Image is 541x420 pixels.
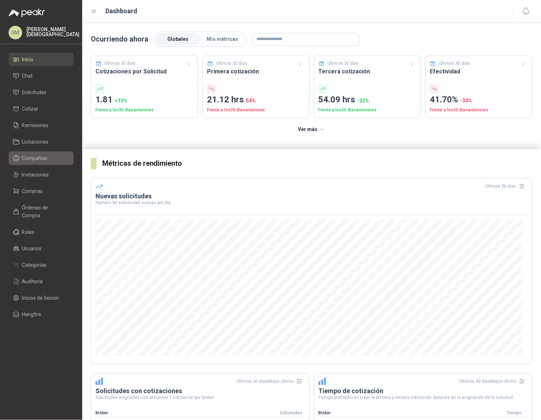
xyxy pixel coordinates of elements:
p: [PERSON_NAME] [DEMOGRAPHIC_DATA] [26,27,79,37]
span: Solicitudes [22,88,47,96]
p: Ocurriendo ahora [91,34,148,45]
h3: Primera cotización [207,67,305,76]
p: Últimos 30 días [328,60,359,67]
a: Inicios de Sesión [9,291,74,305]
h3: Solicitudes con cotizaciones [95,387,305,396]
span: Globales [168,36,189,42]
div: Broker [91,410,274,417]
a: Auditoria [9,275,74,288]
h3: Efectividad [430,67,528,76]
span: Inicios de Sesión [22,294,59,302]
a: Categorías [9,258,74,272]
span: Licitaciones [22,138,49,146]
div: SM [9,26,22,39]
span: Categorías [22,261,47,269]
a: Invitaciones [9,168,74,182]
a: Inicio [9,53,74,66]
div: Últimos 30 días | Mejor último [237,376,305,387]
button: Ver más [294,122,329,137]
span: 54 % [246,98,256,103]
span: Órdenes de Compra [22,204,67,219]
span: Compañías [22,154,48,162]
span: Hangfire [22,310,41,318]
a: Roles [9,225,74,239]
span: Inicio [22,55,34,63]
a: Remisiones [9,119,74,132]
span: Remisiones [22,121,49,129]
p: Últimos 30 días [216,60,247,67]
p: 41.70% [430,93,528,107]
h1: Dashboard [106,6,138,16]
span: Invitaciones [22,171,49,179]
p: Número de solicitudes nuevas por día [95,201,528,205]
a: Compras [9,184,74,198]
div: Solicitudes [274,410,309,417]
span: Usuarios [22,245,42,252]
span: + 12 % [115,98,127,103]
p: Tiempo promedio en crear la primera y tercera cotización después de la asignación de la solicitud. [319,396,528,400]
a: Cotizar [9,102,74,116]
p: Frente a los 30 días anteriores [319,107,417,114]
h3: Tiempo de cotización [319,387,528,396]
span: -22 % [358,98,369,103]
a: Órdenes de Compra [9,201,74,222]
div: Broker [314,410,497,417]
a: Chat [9,69,74,83]
div: Últimos 30 días [485,180,528,192]
p: Frente a los 30 días anteriores [95,107,193,114]
p: 1.81 [95,93,193,107]
a: Compañías [9,151,74,165]
div: Últimos 30 días | Mejor último [459,376,528,387]
p: Frente a los 30 días anteriores [430,107,528,114]
p: Últimos 30 días [105,60,136,67]
span: Mis métricas [207,36,238,42]
span: Roles [22,228,35,236]
a: Solicitudes [9,86,74,99]
span: Auditoria [22,277,43,285]
a: Usuarios [9,242,74,255]
span: Chat [22,72,33,80]
p: 21.12 hrs [207,93,305,107]
p: Últimos 30 días [439,60,470,67]
img: Logo peakr [9,9,45,17]
a: Licitaciones [9,135,74,149]
h3: Métricas de rendimiento [102,158,532,169]
h3: Cotizaciones por Solicitud [95,67,193,76]
h3: Tercera cotización [319,67,417,76]
p: Frente a los 30 días anteriores [207,107,305,114]
p: Solicitudes asignadas con al menos 1 cotización por broker [95,396,305,400]
a: Hangfire [9,308,74,321]
p: 54.09 hrs [319,93,417,107]
span: -30 % [460,98,472,103]
span: Cotizar [22,105,39,113]
h3: Nuevas solicitudes [95,192,528,201]
span: Compras [22,187,43,195]
div: Tiempo [496,410,532,417]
